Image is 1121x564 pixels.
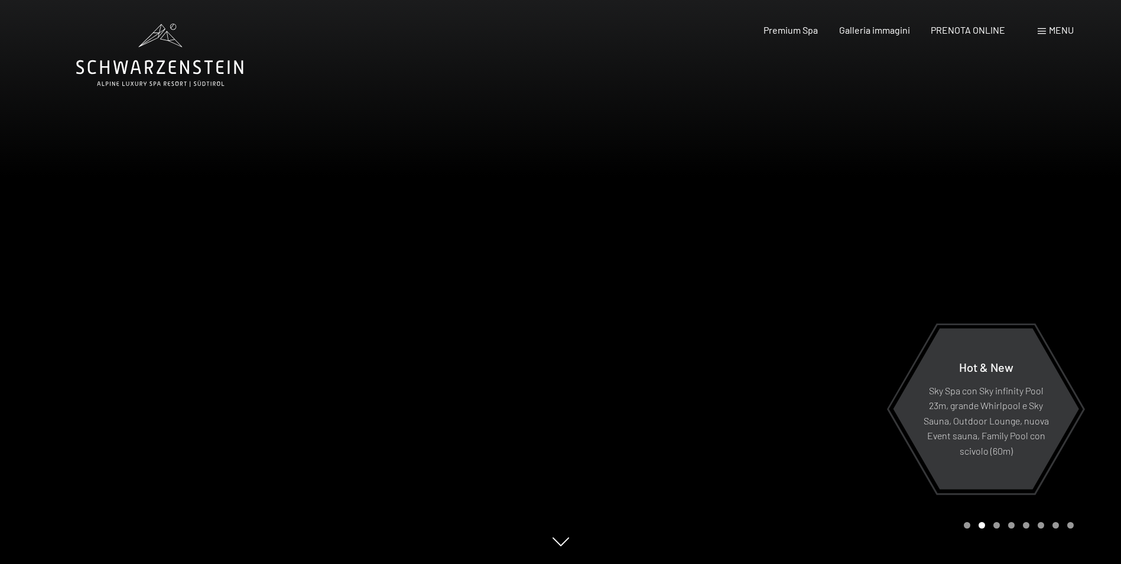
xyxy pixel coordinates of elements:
a: PRENOTA ONLINE [931,24,1005,35]
span: Menu [1049,24,1074,35]
a: Hot & New Sky Spa con Sky infinity Pool 23m, grande Whirlpool e Sky Sauna, Outdoor Lounge, nuova ... [892,328,1080,490]
a: Premium Spa [763,24,818,35]
div: Carousel Page 7 [1052,522,1059,529]
p: Sky Spa con Sky infinity Pool 23m, grande Whirlpool e Sky Sauna, Outdoor Lounge, nuova Event saun... [922,383,1050,458]
a: Galleria immagini [839,24,910,35]
div: Carousel Page 4 [1008,522,1015,529]
div: Carousel Pagination [960,522,1074,529]
div: Carousel Page 1 [964,522,970,529]
div: Carousel Page 6 [1038,522,1044,529]
div: Carousel Page 8 [1067,522,1074,529]
div: Carousel Page 2 (Current Slide) [979,522,985,529]
div: Carousel Page 3 [993,522,1000,529]
span: Hot & New [959,359,1013,374]
div: Carousel Page 5 [1023,522,1029,529]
